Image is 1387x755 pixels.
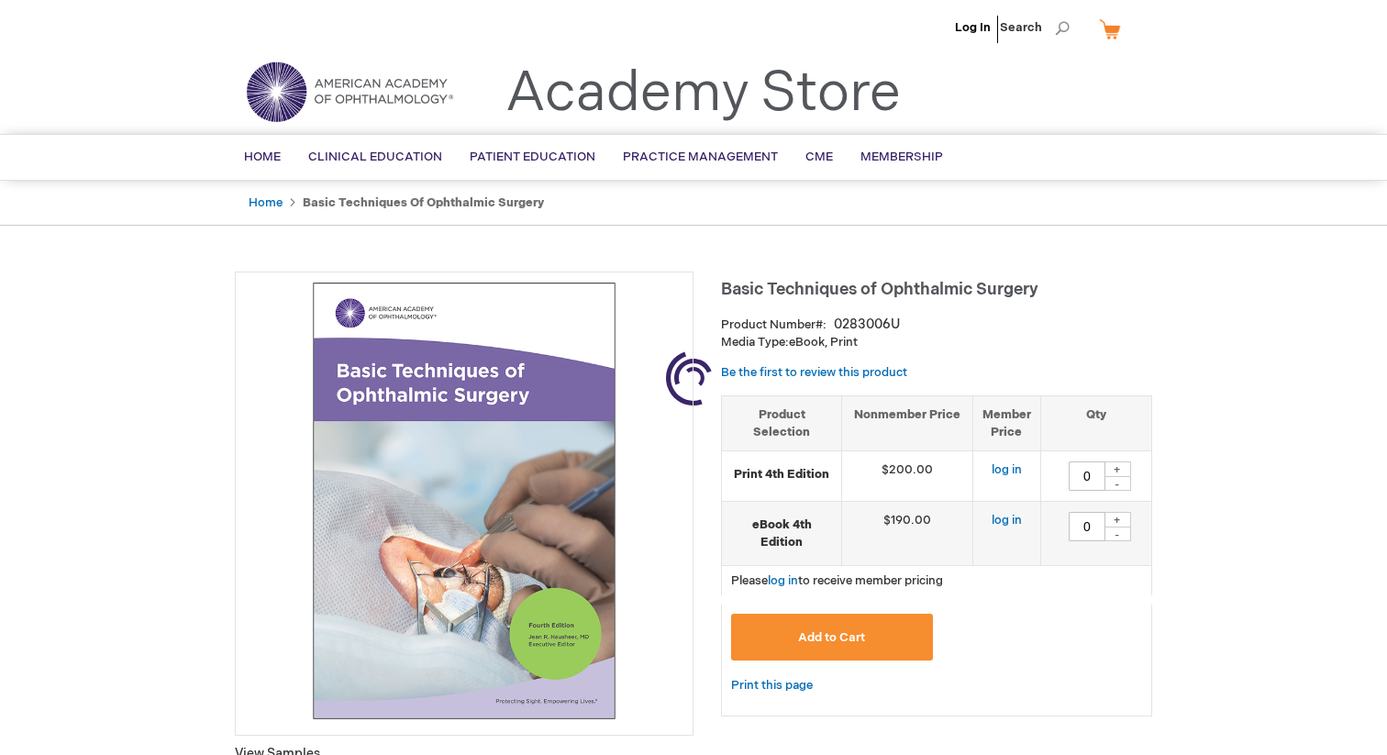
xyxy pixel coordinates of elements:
a: log in [992,513,1022,527]
a: Print this page [731,674,813,697]
strong: Print 4th Edition [731,466,832,483]
img: Basic Techniques of Ophthalmic Surgery [245,282,683,720]
th: Product Selection [722,395,842,450]
span: Practice Management [623,150,778,164]
strong: Product Number [721,317,827,332]
span: Membership [860,150,943,164]
div: 0283006U [834,316,900,334]
span: Please to receive member pricing [731,573,943,588]
span: Clinical Education [308,150,442,164]
div: + [1104,512,1131,527]
td: $190.00 [842,502,973,566]
button: Add to Cart [731,614,933,661]
span: CME [805,150,833,164]
div: - [1104,527,1131,541]
a: Be the first to review this product [721,365,907,380]
a: log in [768,573,798,588]
td: $200.00 [842,451,973,502]
th: Qty [1040,395,1151,450]
a: Log In [955,20,991,35]
div: + [1104,461,1131,477]
th: Member Price [972,395,1040,450]
th: Nonmember Price [842,395,973,450]
span: Home [244,150,281,164]
input: Qty [1069,512,1105,541]
strong: Media Type: [721,335,789,350]
a: Academy Store [505,61,901,127]
a: Home [249,195,283,210]
input: Qty [1069,461,1105,491]
div: - [1104,476,1131,491]
p: eBook, Print [721,334,1152,351]
span: Search [1000,9,1070,46]
strong: eBook 4th Edition [731,516,832,550]
a: log in [992,462,1022,477]
span: Patient Education [470,150,595,164]
strong: Basic Techniques of Ophthalmic Surgery [303,195,544,210]
span: Add to Cart [798,630,865,645]
span: Basic Techniques of Ophthalmic Surgery [721,280,1038,299]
